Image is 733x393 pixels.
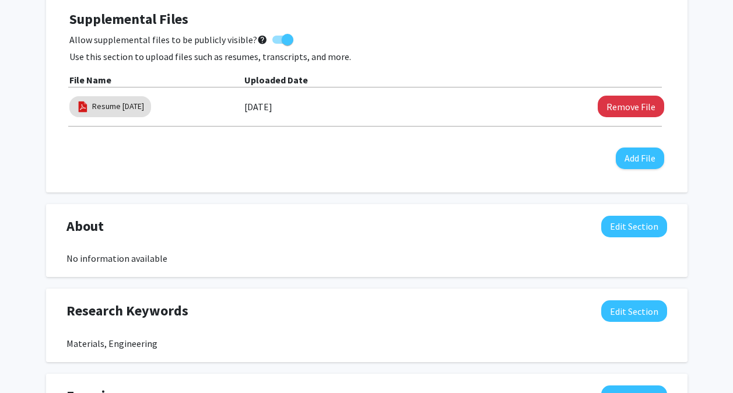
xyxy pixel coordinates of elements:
a: Resume [DATE] [92,100,144,113]
iframe: Chat [9,341,50,384]
img: pdf_icon.png [76,100,89,113]
mat-icon: help [257,33,268,47]
label: [DATE] [244,97,272,117]
button: Edit Research Keywords [601,300,667,322]
div: No information available [66,251,667,265]
b: Uploaded Date [244,74,308,86]
h4: Supplemental Files [69,11,664,28]
span: Research Keywords [66,300,188,321]
span: About [66,216,104,237]
span: Allow supplemental files to be publicly visible? [69,33,268,47]
p: Use this section to upload files such as resumes, transcripts, and more. [69,50,664,64]
button: Add File [616,148,664,169]
button: Remove Resume 9/23/25 File [598,96,664,117]
b: File Name [69,74,111,86]
div: Materials, Engineering [66,336,667,350]
button: Edit About [601,216,667,237]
